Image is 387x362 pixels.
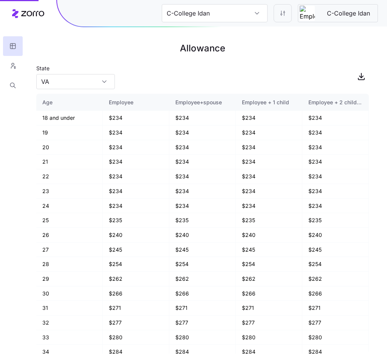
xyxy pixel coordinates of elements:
[236,213,302,228] td: $235
[36,155,103,169] td: 21
[36,199,103,213] td: 24
[169,184,236,199] td: $234
[36,184,103,199] td: 23
[236,316,302,330] td: $277
[169,228,236,243] td: $240
[36,316,103,330] td: 32
[36,257,103,272] td: 28
[103,243,169,257] td: $245
[175,98,229,107] div: Employee+spouse
[236,272,302,286] td: $262
[36,243,103,257] td: 27
[169,330,236,345] td: $280
[321,9,376,18] span: C-College Idan
[103,213,169,228] td: $235
[36,140,103,155] td: 20
[36,39,369,57] h1: Allowance
[169,169,236,184] td: $234
[302,199,369,213] td: $234
[103,111,169,125] td: $234
[236,243,302,257] td: $245
[302,213,369,228] td: $235
[169,199,236,213] td: $234
[103,316,169,330] td: $277
[36,125,103,140] td: 19
[308,98,362,107] div: Employee + 2 children
[302,301,369,316] td: $271
[236,111,302,125] td: $234
[302,228,369,243] td: $240
[42,98,96,107] div: Age
[302,330,369,345] td: $280
[302,125,369,140] td: $234
[103,155,169,169] td: $234
[302,155,369,169] td: $234
[109,98,163,107] div: Employee
[36,345,103,359] td: 34
[103,272,169,286] td: $262
[36,228,103,243] td: 26
[36,169,103,184] td: 22
[103,301,169,316] td: $271
[103,169,169,184] td: $234
[169,140,236,155] td: $234
[169,243,236,257] td: $245
[236,199,302,213] td: $234
[169,213,236,228] td: $235
[302,169,369,184] td: $234
[36,272,103,286] td: 29
[302,272,369,286] td: $262
[36,111,103,125] td: 18 and under
[36,213,103,228] td: 25
[242,98,296,107] div: Employee + 1 child
[103,286,169,301] td: $266
[302,257,369,272] td: $254
[236,345,302,359] td: $284
[236,155,302,169] td: $234
[169,125,236,140] td: $234
[103,330,169,345] td: $280
[302,140,369,155] td: $234
[103,199,169,213] td: $234
[103,257,169,272] td: $254
[236,257,302,272] td: $254
[36,330,103,345] td: 33
[302,286,369,301] td: $266
[236,184,302,199] td: $234
[236,140,302,155] td: $234
[274,4,292,22] button: Settings
[236,301,302,316] td: $271
[103,140,169,155] td: $234
[302,316,369,330] td: $277
[103,228,169,243] td: $240
[300,6,315,21] img: Employer logo
[169,111,236,125] td: $234
[169,155,236,169] td: $234
[302,243,369,257] td: $245
[169,301,236,316] td: $271
[169,316,236,330] td: $277
[169,257,236,272] td: $254
[236,228,302,243] td: $240
[36,301,103,316] td: 31
[103,125,169,140] td: $234
[103,184,169,199] td: $234
[302,111,369,125] td: $234
[302,184,369,199] td: $234
[36,64,50,73] label: State
[103,345,169,359] td: $284
[36,286,103,301] td: 30
[302,345,369,359] td: $284
[169,286,236,301] td: $266
[169,272,236,286] td: $262
[236,286,302,301] td: $266
[236,330,302,345] td: $280
[236,169,302,184] td: $234
[169,345,236,359] td: $284
[236,125,302,140] td: $234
